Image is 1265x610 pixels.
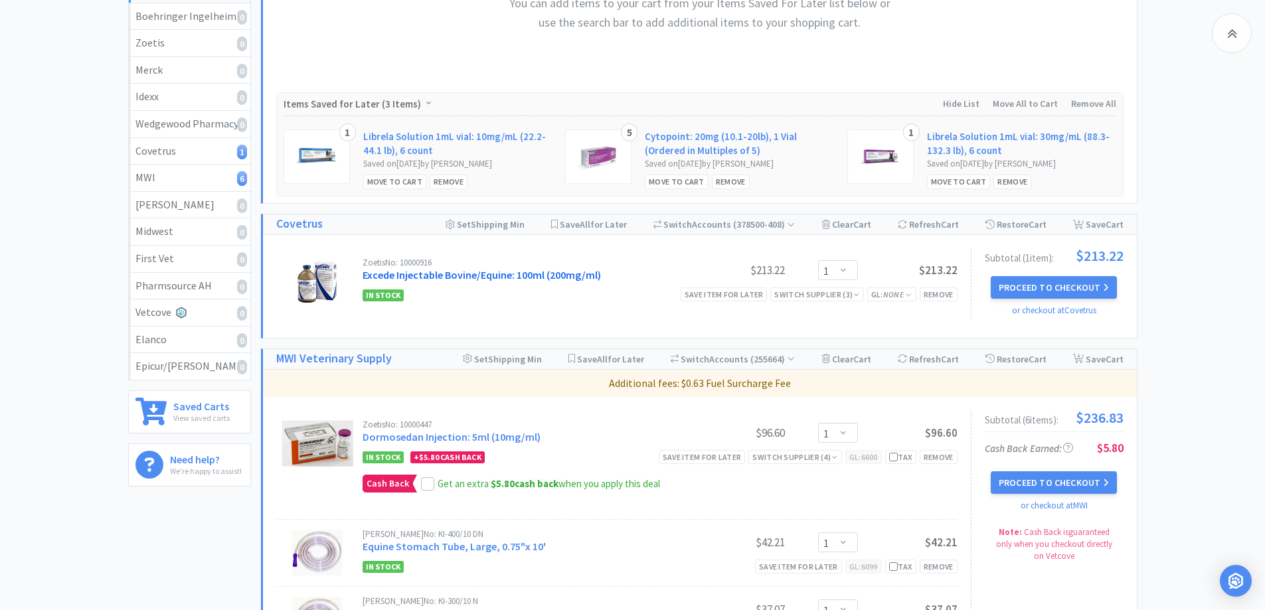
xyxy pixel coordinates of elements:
[925,425,958,440] span: $96.60
[1012,305,1096,316] a: or checkout at Covetrus
[135,358,244,375] div: Epicur/[PERSON_NAME]
[135,35,244,52] div: Zoetis
[129,192,250,219] a: [PERSON_NAME]0
[237,145,247,159] i: 1
[363,289,404,301] span: In Stock
[363,530,685,538] div: [PERSON_NAME] No: KI-400/10 DN
[845,450,882,464] div: GL: 6600
[853,353,871,365] span: Cart
[339,123,356,142] div: 1
[985,214,1047,234] div: Restore
[129,327,250,354] a: Elanco0
[129,165,250,192] a: MWI6
[996,526,1112,562] span: Cash Back is guaranteed only when you checkout directly on Vetcove
[237,306,247,321] i: 0
[457,218,471,230] span: Set
[410,451,485,463] div: + Cash Back
[1029,218,1047,230] span: Cart
[560,218,627,230] span: Save for Later
[920,560,958,573] div: Remove
[276,349,392,368] a: MWI Veterinary Supply
[284,98,424,110] span: Items Saved for Later ( )
[985,410,1124,425] div: Subtotal ( 6 item s ):
[363,129,552,157] a: Librela Solution 1mL vial: 10mg/mL (22.2-44.1 lb), 6 count
[578,137,618,177] img: bd664e03be1e4343977eeb9e4a5ab1c4_529555.jpeg
[297,137,337,177] img: 946ea0a38146429787952fae19f245f9_593239.jpeg
[898,214,959,234] div: Refresh
[135,62,244,79] div: Merck
[889,451,912,463] div: Tax
[1021,500,1088,511] a: or checkout at MWI
[129,57,250,84] a: Merck0
[129,299,250,327] a: Vetcove0
[237,360,247,374] i: 0
[129,353,250,380] a: Epicur/[PERSON_NAME]0
[363,157,552,171] div: Saved on [DATE] by [PERSON_NAME]
[295,258,340,305] img: c4ee4c482e9647339b5328f33b702904_30587.png
[363,430,541,443] a: Dormosedan Injection: 5ml (10mg/ml)
[985,248,1124,263] div: Subtotal ( 1 item ):
[577,353,644,365] span: Save for Later
[135,88,244,106] div: Idexx
[135,331,244,348] div: Elanco
[985,442,1073,455] span: Cash Back Earned :
[363,451,404,463] span: In Stock
[920,450,958,464] div: Remove
[363,561,404,573] span: In Stock
[135,304,244,321] div: Vetcove
[903,123,920,142] div: 1
[474,353,488,365] span: Set
[129,218,250,246] a: Midwest0
[385,98,418,110] span: 3 Items
[580,218,590,230] span: All
[430,175,467,189] div: Remove
[170,465,242,477] p: We're happy to assist!
[491,477,558,490] strong: cash back
[663,218,692,230] span: Switch
[282,420,353,467] img: c0960d2a21894512b922667283b0de2d_142.png
[712,175,750,189] div: Remove
[173,398,230,412] h6: Saved Carts
[237,171,247,186] i: 6
[135,169,244,187] div: MWI
[653,214,796,234] div: Accounts
[1097,440,1124,455] span: $5.80
[363,540,546,553] a: Equine Stomach Tube, Large, 0.75"x 10'
[1076,248,1124,263] span: $213.22
[129,246,250,273] a: First Vet0
[748,353,795,365] span: ( 255664 )
[135,277,244,295] div: Pharmsource AH
[237,252,247,267] i: 0
[925,535,958,550] span: $42.21
[237,117,247,132] i: 0
[237,198,247,213] i: 0
[129,84,250,111] a: Idexx0
[491,477,515,490] span: $5.80
[129,111,250,138] a: Wedgewood Pharmacy0
[861,137,900,177] img: 5fc0bacdf7044390bfa1595b82cb9775_593236.jpeg
[135,8,244,25] div: Boehringer Ingelheim
[889,560,912,573] div: Tax
[898,349,959,369] div: Refresh
[731,218,795,230] span: ( 378500-408 )
[463,349,542,369] div: Shipping Min
[1220,565,1252,597] div: Open Intercom Messenger
[991,276,1117,299] button: Proceed to Checkout
[920,287,958,301] div: Remove
[822,214,871,234] div: Clear
[419,452,439,462] span: $5.80
[927,129,1116,157] a: Librela Solution 1mL vial: 30mg/mL (88.3-132.3 lb), 6 count
[268,375,1132,392] p: Additional fees: $0.63 Fuel Surcharge Fee
[135,143,244,160] div: Covetrus
[993,98,1058,110] span: Move All to Cart
[685,262,785,278] div: $213.22
[822,349,871,369] div: Clear
[363,258,685,267] div: Zoetis No: 10000916
[237,225,247,240] i: 0
[446,214,525,234] div: Shipping Min
[237,90,247,105] i: 0
[135,196,244,214] div: [PERSON_NAME]
[237,333,247,348] i: 0
[363,175,427,189] div: Move to Cart
[845,560,882,573] div: GL: 6099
